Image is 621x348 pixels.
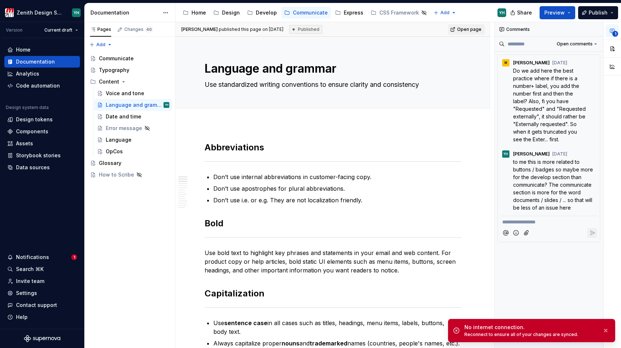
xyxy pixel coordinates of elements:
a: Data sources [4,162,80,173]
p: Don’t use i.e. or e.g. They are not localization friendly. [213,196,461,205]
span: [PERSON_NAME] [513,60,550,66]
div: Page tree [87,53,172,181]
div: M [504,60,507,66]
a: Supernova Logo [24,335,60,342]
div: Invite team [16,278,44,285]
div: Changes [124,27,153,32]
a: Error message [94,122,172,134]
button: Add reaction [577,149,586,159]
div: Glossary [99,159,121,167]
span: Open comments [557,41,593,47]
div: Typography [99,66,129,74]
span: [PERSON_NAME] [181,27,218,32]
div: CSS Framework [379,9,419,16]
div: YH [499,10,505,16]
span: Do we add here the best practice where if there is a number+ label, you add the number first and ... [513,68,587,142]
strong: nouns [282,340,299,347]
div: Date and time [106,113,141,120]
span: 1 [612,31,618,37]
div: Home [16,46,31,53]
div: Language [106,136,132,143]
button: Zenith Design SystemYH [1,5,83,20]
button: Help [4,311,80,323]
button: Preview [540,6,575,19]
div: YH [74,10,79,16]
span: published this page on [DATE] [181,27,283,32]
a: Language [94,134,172,146]
a: Home [180,7,209,19]
div: Composer editor [501,216,597,226]
button: Open comments [553,39,600,49]
a: Voice and tone [94,88,172,99]
a: Date and time [94,111,172,122]
button: Add reaction [587,58,597,68]
a: Typography [87,64,172,76]
div: Language and grammar [106,101,162,109]
img: e95d57dd-783c-4905-b3fc-0c5af85c8823.png [5,8,14,17]
p: Don’t use apostrophes for plural abbreviations. [213,184,461,193]
span: 40 [145,27,153,32]
strong: Abbreviations [205,142,264,153]
a: Develop [244,7,280,19]
h2: Capitalization [205,288,461,299]
div: How to Scribe [99,171,134,178]
div: Code automation [16,82,60,89]
span: Share [517,9,532,16]
span: [PERSON_NAME] [513,151,550,157]
a: Code automation [4,80,80,92]
div: Error message [106,125,142,132]
span: Add [440,10,449,16]
a: Assets [4,138,80,149]
textarea: Language and grammar [203,60,460,77]
a: Communicate [281,7,331,19]
div: Design [222,9,240,16]
p: Always capitalize proper and names (countries, people's names, etc.). [213,339,461,348]
button: Search ⌘K [4,263,80,275]
div: Page tree [180,5,430,20]
div: Design system data [6,105,49,110]
a: Documentation [4,56,80,68]
div: Storybook stories [16,152,61,159]
a: Home [4,44,80,56]
div: Help [16,313,28,321]
a: Express [332,7,366,19]
button: Publish [578,6,618,19]
div: Design tokens [16,116,53,123]
span: Add [96,42,105,48]
a: Communicate [87,53,172,64]
a: Open page [448,24,485,35]
div: Assets [16,140,33,147]
button: Add [431,8,459,18]
a: Components [4,126,80,137]
div: Search ⌘K [16,266,44,273]
div: Comments [495,22,603,37]
button: More [587,149,597,159]
div: Published [289,25,322,34]
div: Analytics [16,70,39,77]
span: Open page [457,27,481,32]
a: OpCos [94,146,172,157]
div: Develop [256,9,277,16]
div: Zenith Design System [17,9,63,16]
button: Share [507,6,537,19]
div: Contact support [16,302,57,309]
a: Design [210,7,243,19]
a: Storybook stories [4,150,80,161]
span: Current draft [44,27,72,33]
div: Settings [16,290,37,297]
div: Home [191,9,206,16]
a: Glossary [87,157,172,169]
button: Add [87,40,114,50]
a: CSS Framework [368,7,430,19]
div: Version [6,27,23,33]
a: Design tokens [4,114,80,125]
div: YH [504,151,508,157]
div: YH [165,101,168,109]
span: Preview [544,9,565,16]
button: Reply [587,228,597,238]
button: Current draft [41,25,81,35]
a: How to Scribe [87,169,172,181]
div: Reconnect to ensure all of your changes are synced. [464,332,597,337]
div: Data sources [16,164,50,171]
div: Content [99,78,119,85]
